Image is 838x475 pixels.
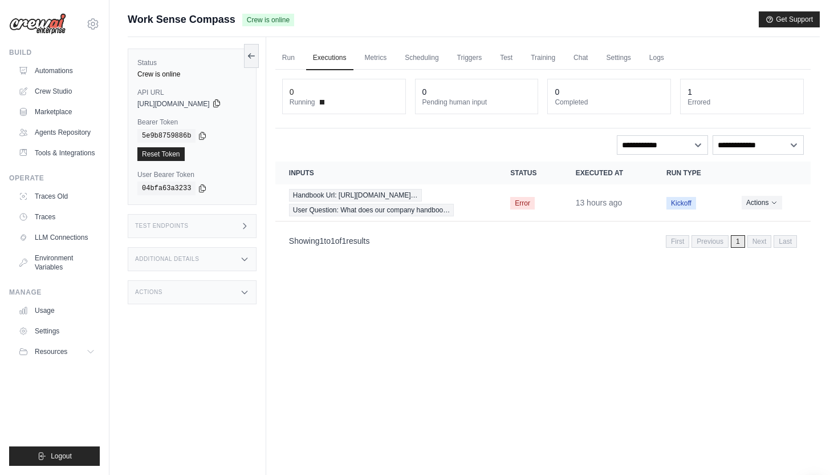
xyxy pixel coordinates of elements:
[14,343,100,361] button: Resources
[137,118,247,127] label: Bearer Token
[759,11,820,27] button: Get Support
[290,86,294,98] div: 0
[14,82,100,100] a: Crew Studio
[275,162,497,184] th: Inputs
[9,174,100,183] div: Operate
[688,86,692,98] div: 1
[137,147,185,161] a: Reset Token
[135,256,199,263] h3: Additional Details
[666,235,689,248] span: First
[275,46,302,70] a: Run
[653,162,728,184] th: Run Type
[275,226,811,255] nav: Pagination
[242,14,294,26] span: Crew is online
[137,129,196,143] code: 5e9b8759886b
[747,235,772,248] span: Next
[290,98,315,107] span: Running
[555,98,664,107] dt: Completed
[9,48,100,57] div: Build
[9,13,66,35] img: Logo
[555,86,559,98] div: 0
[14,249,100,276] a: Environment Variables
[422,98,531,107] dt: Pending human input
[128,11,235,27] span: Work Sense Compass
[51,452,72,461] span: Logout
[275,162,811,255] section: Crew executions table
[14,208,100,226] a: Traces
[9,446,100,466] button: Logout
[35,347,67,356] span: Resources
[306,46,353,70] a: Executions
[666,235,797,248] nav: Pagination
[510,197,535,210] span: Error
[774,235,797,248] span: Last
[289,189,483,216] a: View execution details for Handbook Url
[14,144,100,162] a: Tools & Integrations
[137,70,247,79] div: Crew is online
[320,236,324,245] span: 1
[398,46,445,70] a: Scheduling
[135,223,189,230] h3: Test Endpoints
[135,289,162,296] h3: Actions
[493,46,519,70] a: Test
[14,322,100,340] a: Settings
[599,46,637,70] a: Settings
[137,170,247,179] label: User Bearer Token
[9,288,100,297] div: Manage
[450,46,489,70] a: Triggers
[497,162,562,184] th: Status
[137,182,196,195] code: 04bfa63a3233
[137,99,210,108] span: [URL][DOMAIN_NAME]
[14,123,100,142] a: Agents Repository
[14,301,100,320] a: Usage
[14,103,100,121] a: Marketplace
[781,420,838,475] iframe: Chat Widget
[289,235,370,247] p: Showing to of results
[567,46,595,70] a: Chat
[422,86,427,98] div: 0
[576,198,623,207] time: September 25, 2025 at 01:55 CST
[341,236,346,245] span: 1
[331,236,335,245] span: 1
[642,46,671,70] a: Logs
[666,197,696,210] span: Kickoff
[137,58,247,67] label: Status
[688,98,796,107] dt: Errored
[358,46,394,70] a: Metrics
[14,187,100,206] a: Traces Old
[731,235,745,248] span: 1
[691,235,729,248] span: Previous
[137,88,247,97] label: API URL
[289,204,454,216] span: User Question: What does our company handboo…
[289,189,422,202] span: Handbook Url: [URL][DOMAIN_NAME]…
[524,46,562,70] a: Training
[14,62,100,80] a: Automations
[14,228,100,247] a: LLM Connections
[742,196,782,210] button: Actions for execution
[562,162,653,184] th: Executed at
